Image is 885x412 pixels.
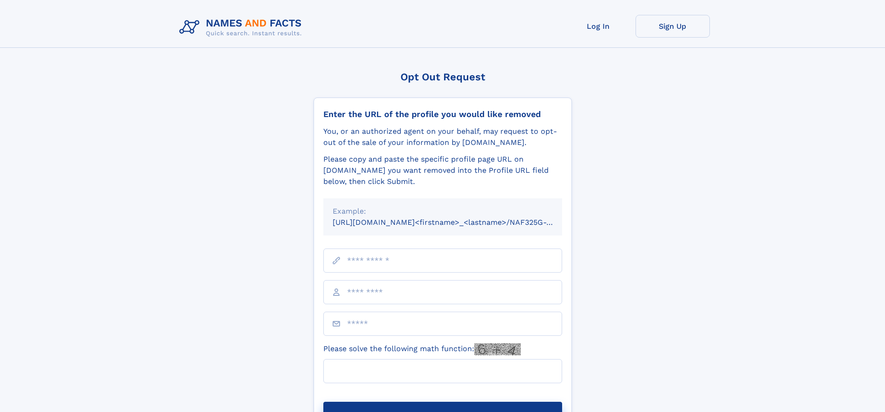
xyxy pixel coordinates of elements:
[323,109,562,119] div: Enter the URL of the profile you would like removed
[323,343,521,355] label: Please solve the following math function:
[333,206,553,217] div: Example:
[323,154,562,187] div: Please copy and paste the specific profile page URL on [DOMAIN_NAME] you want removed into the Pr...
[314,71,572,83] div: Opt Out Request
[176,15,309,40] img: Logo Names and Facts
[636,15,710,38] a: Sign Up
[333,218,580,227] small: [URL][DOMAIN_NAME]<firstname>_<lastname>/NAF325G-xxxxxxxx
[323,126,562,148] div: You, or an authorized agent on your behalf, may request to opt-out of the sale of your informatio...
[561,15,636,38] a: Log In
